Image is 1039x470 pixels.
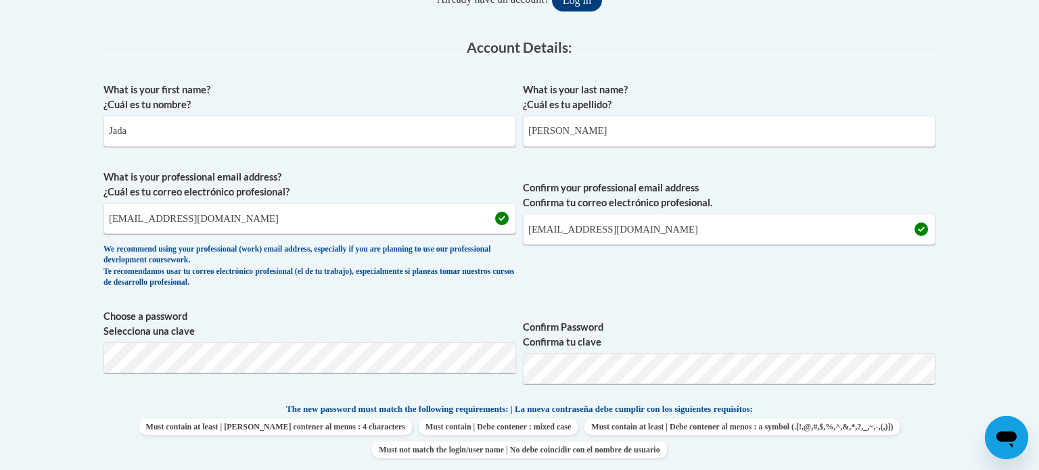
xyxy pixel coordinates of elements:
[139,419,412,435] span: Must contain at least | [PERSON_NAME] contener al menos : 4 characters
[372,442,666,458] span: Must not match the login/user name | No debe coincidir con el nombre de usuario
[103,116,516,147] input: Metadata input
[467,39,572,55] span: Account Details:
[103,309,516,339] label: Choose a password Selecciona una clave
[103,244,516,289] div: We recommend using your professional (work) email address, especially if you are planning to use ...
[103,83,516,112] label: What is your first name? ¿Cuál es tu nombre?
[419,419,578,435] span: Must contain | Debe contener : mixed case
[103,203,516,234] input: Metadata input
[523,83,936,112] label: What is your last name? ¿Cuál es tu apellido?
[523,116,936,147] input: Metadata input
[523,320,936,350] label: Confirm Password Confirma tu clave
[985,416,1028,459] iframe: Button to launch messaging window, conversation in progress
[103,170,516,199] label: What is your professional email address? ¿Cuál es tu correo electrónico profesional?
[584,419,900,435] span: Must contain at least | Debe contener al menos : a symbol (.[!,@,#,$,%,^,&,*,?,_,~,-,(,)])
[523,181,936,210] label: Confirm your professional email address Confirma tu correo electrónico profesional.
[523,214,936,245] input: Required
[286,403,753,415] span: The new password must match the following requirements: | La nueva contraseña debe cumplir con lo...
